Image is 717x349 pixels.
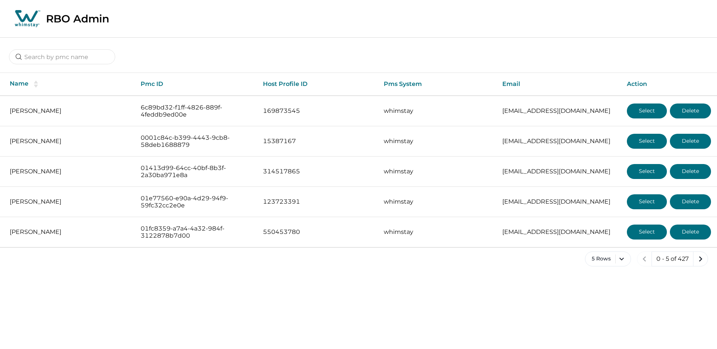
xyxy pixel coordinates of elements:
[670,164,711,179] button: Delete
[627,134,667,149] button: Select
[502,168,615,175] p: [EMAIL_ADDRESS][DOMAIN_NAME]
[141,164,251,179] p: 01413d99-64cc-40bf-8b3f-2a30ba971e8a
[263,168,372,175] p: 314517865
[627,164,667,179] button: Select
[502,228,615,236] p: [EMAIL_ADDRESS][DOMAIN_NAME]
[384,168,491,175] p: whimstay
[141,225,251,240] p: 01fc8359-a7a4-4a32-984f-3122878b7d00
[10,168,129,175] p: [PERSON_NAME]
[141,104,251,118] p: 6c89bd32-f1ff-4826-889f-4feddb9ed00e
[10,138,129,145] p: [PERSON_NAME]
[10,228,129,236] p: [PERSON_NAME]
[621,73,717,96] th: Action
[670,104,711,118] button: Delete
[627,225,667,240] button: Select
[384,198,491,206] p: whimstay
[384,107,491,115] p: whimstay
[627,104,667,118] button: Select
[384,228,491,236] p: whimstay
[670,194,711,209] button: Delete
[637,251,652,266] button: previous page
[656,255,689,263] p: 0 - 5 of 427
[10,198,129,206] p: [PERSON_NAME]
[257,73,378,96] th: Host Profile ID
[652,251,693,266] button: 0 - 5 of 427
[9,49,115,64] input: Search by pmc name
[693,251,708,266] button: next page
[46,12,109,25] p: RBO Admin
[141,195,251,209] p: 01e77560-e90a-4d29-94f9-59fc32cc2e0e
[496,73,621,96] th: Email
[141,134,251,149] p: 0001c84c-b399-4443-9cb8-58deb1688879
[263,107,372,115] p: 169873545
[384,138,491,145] p: whimstay
[502,198,615,206] p: [EMAIL_ADDRESS][DOMAIN_NAME]
[502,138,615,145] p: [EMAIL_ADDRESS][DOMAIN_NAME]
[10,107,129,115] p: [PERSON_NAME]
[502,107,615,115] p: [EMAIL_ADDRESS][DOMAIN_NAME]
[28,80,43,88] button: sorting
[263,138,372,145] p: 15387167
[585,251,631,266] button: 5 Rows
[378,73,497,96] th: Pms System
[263,228,372,236] p: 550453780
[670,225,711,240] button: Delete
[627,194,667,209] button: Select
[135,73,257,96] th: Pmc ID
[670,134,711,149] button: Delete
[263,198,372,206] p: 123723391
